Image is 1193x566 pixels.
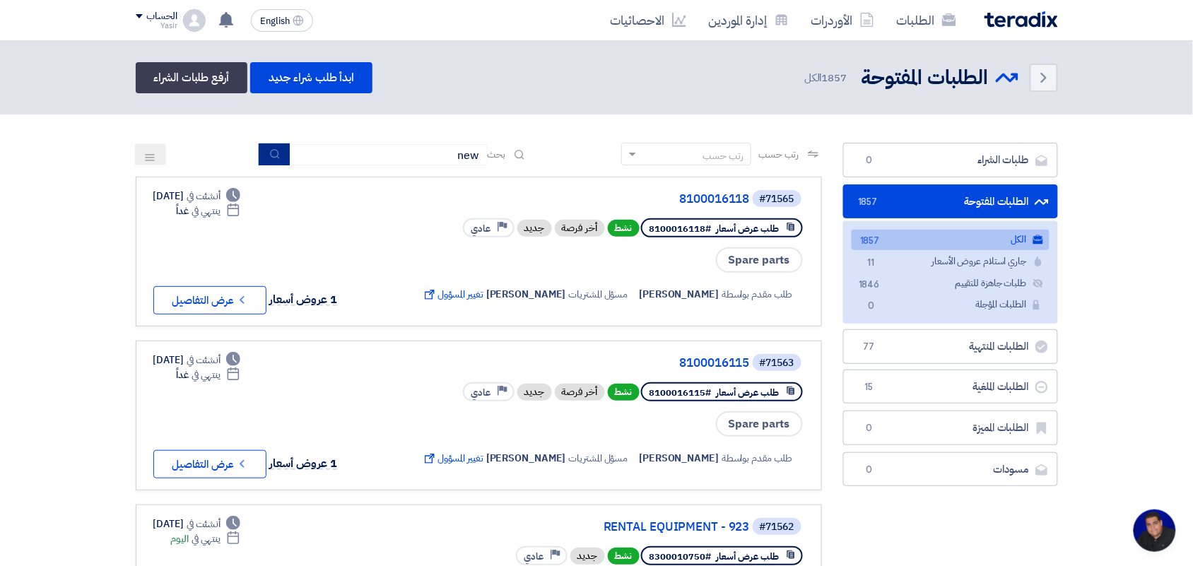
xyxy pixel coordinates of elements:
a: RENTAL EQUIPMENT - 923 [467,521,750,533]
button: English [251,9,313,32]
img: profile_test.png [183,9,206,32]
input: ابحث بعنوان أو رقم الطلب [290,144,488,165]
span: أنشئت في [187,189,221,204]
span: 0 [861,421,878,435]
div: [DATE] [153,517,241,531]
span: عادي [471,386,491,399]
span: مسؤل المشتريات [569,451,628,466]
div: أخر فرصة [555,384,605,401]
span: 1846 [863,278,880,293]
span: نشط [608,384,640,401]
span: Spare parts [716,247,803,273]
span: تغيير المسؤول [422,287,483,302]
span: طلب مقدم بواسطة [722,451,793,466]
a: إدارة الموردين [698,4,800,37]
span: أنشئت في [187,517,221,531]
span: أنشئت في [187,353,221,367]
a: 8100016118 [467,193,750,206]
span: ينتهي في [192,204,221,218]
span: [PERSON_NAME] [486,287,566,302]
span: English [260,16,290,26]
span: ينتهي في [192,531,221,546]
div: جديد [517,384,552,401]
span: 1 عروض أسعار [270,455,338,472]
a: الاحصائيات [599,4,698,37]
a: الطلبات المنتهية77 [843,329,1058,364]
button: عرض التفاصيل [153,286,266,314]
a: الطلبات المؤجلة [852,295,1050,315]
div: [DATE] [153,353,241,367]
div: #71565 [760,194,794,204]
a: طلبات الشراء0 [843,143,1058,177]
div: جديد [517,220,552,237]
span: نشط [608,220,640,237]
a: 8100016115 [467,357,750,370]
span: عادي [471,222,491,235]
span: بحث [488,147,506,162]
div: رتب حسب [703,148,744,163]
a: الطلبات المفتوحة1857 [843,184,1058,219]
a: الطلبات الملغية15 [843,370,1058,404]
span: #8300010750 [650,550,712,563]
img: Teradix logo [985,11,1058,28]
div: #71562 [760,522,794,532]
span: طلب عرض أسعار [717,386,780,399]
div: الحساب [147,11,177,23]
div: غداً [176,204,240,218]
span: [PERSON_NAME] [486,451,566,466]
button: عرض التفاصيل [153,450,266,478]
span: 0 [863,299,880,314]
div: Open chat [1134,509,1176,552]
span: 1857 [861,195,878,209]
span: Spare parts [716,411,803,437]
span: #8100016118 [650,222,712,235]
div: غداً [176,367,240,382]
div: اليوم [170,531,240,546]
span: ينتهي في [192,367,221,382]
span: [PERSON_NAME] [640,451,719,466]
a: الكل [852,230,1050,250]
span: #8100016115 [650,386,712,399]
a: الأوردرات [800,4,886,37]
span: 77 [861,340,878,354]
span: رتب حسب [758,147,799,162]
a: طلبات جاهزة للتقييم [852,273,1050,294]
h2: الطلبات المفتوحة [862,64,989,92]
span: 1 عروض أسعار [270,291,338,308]
span: 0 [861,463,878,477]
span: طلب مقدم بواسطة [722,287,793,302]
a: الطلبات المميزة0 [843,411,1058,445]
span: 11 [863,256,880,271]
a: أرفع طلبات الشراء [136,62,247,93]
div: Yasir [136,22,177,30]
span: 1857 [863,234,880,249]
span: 1857 [822,70,847,86]
span: 15 [861,380,878,394]
a: ابدأ طلب شراء جديد [250,62,372,93]
span: نشط [608,548,640,565]
span: طلب عرض أسعار [717,222,780,235]
span: 0 [861,153,878,167]
a: الطلبات [886,4,968,37]
span: الكل [804,70,850,86]
div: [DATE] [153,189,241,204]
span: عادي [524,550,544,563]
span: طلب عرض أسعار [717,550,780,563]
span: [PERSON_NAME] [640,287,719,302]
div: أخر فرصة [555,220,605,237]
a: مسودات0 [843,452,1058,487]
a: جاري استلام عروض الأسعار [852,252,1050,272]
span: تغيير المسؤول [422,451,483,466]
span: مسؤل المشتريات [569,287,628,302]
div: #71563 [760,358,794,368]
div: جديد [570,548,605,565]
